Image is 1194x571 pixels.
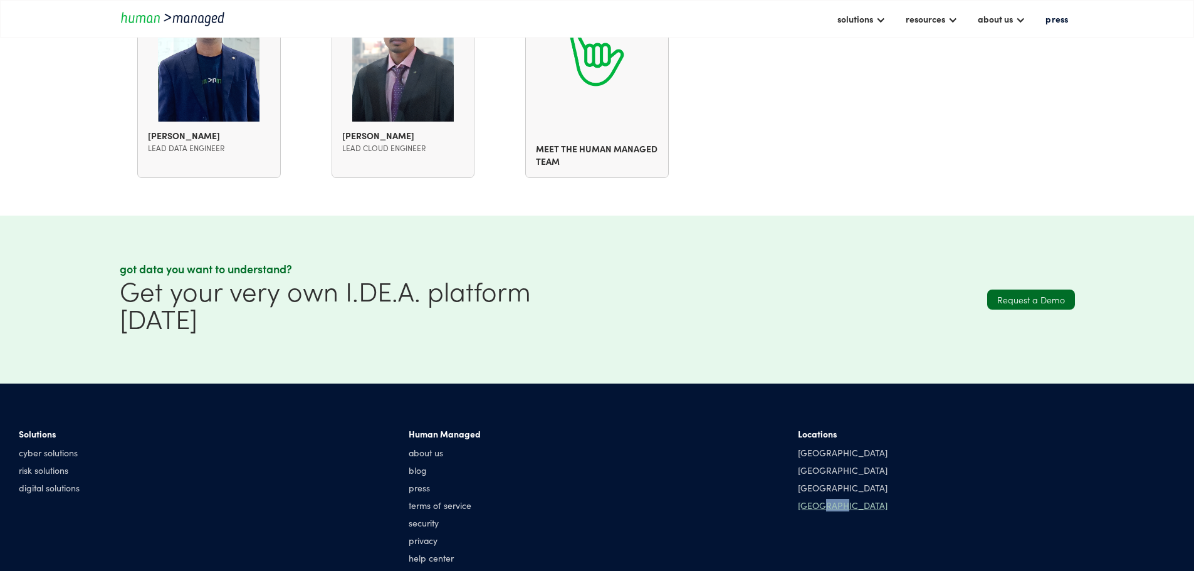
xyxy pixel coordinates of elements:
div: Solutions [19,427,80,440]
a: cyber solutions [19,446,80,459]
a: terms of service [409,499,481,511]
div: lead data engineer [148,142,270,154]
div: [GEOGRAPHIC_DATA] [798,464,888,476]
a: press [1039,8,1074,29]
div: Human Managed [409,427,481,440]
a: security [409,516,481,529]
div: Locations [798,427,888,440]
div: [GEOGRAPHIC_DATA] [798,481,888,494]
div: resources [906,11,945,26]
a: Request a Demo [987,290,1075,310]
a: press [409,481,481,494]
a: digital solutions [19,481,80,494]
a: help center [409,552,481,564]
div: [GEOGRAPHIC_DATA] [798,499,888,511]
div: [PERSON_NAME] [342,129,464,142]
div: [GEOGRAPHIC_DATA] [798,446,888,459]
div: [PERSON_NAME] [148,129,270,142]
div: lead cloud engineer [342,142,464,154]
a: privacy [409,534,481,547]
h1: Get your very own I.DE.A. platform [DATE] [120,276,591,332]
a: home [120,10,233,27]
div: solutions [837,11,873,26]
div: solutions [831,8,892,29]
div: Meet the Human Managed team [536,142,658,167]
div: Got data you want to understand? [120,261,591,276]
a: blog [409,464,481,476]
div: about us [978,11,1013,26]
a: about us [409,446,481,459]
a: risk solutions [19,464,80,476]
div: about us [971,8,1032,29]
div: resources [899,8,964,29]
